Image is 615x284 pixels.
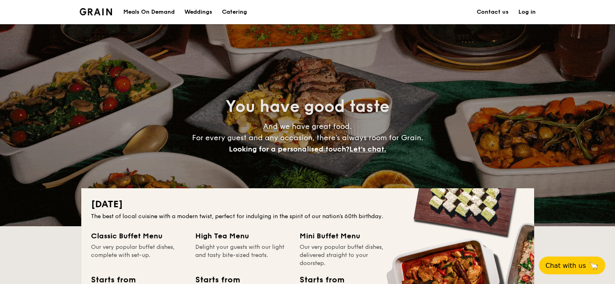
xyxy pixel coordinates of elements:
a: Logotype [80,8,112,15]
div: Mini Buffet Menu [300,230,394,242]
button: Chat with us🦙 [539,257,605,274]
div: The best of local cuisine with a modern twist, perfect for indulging in the spirit of our nation’... [91,212,524,221]
span: Let's chat. [349,145,386,154]
div: Delight your guests with our light and tasty bite-sized treats. [195,243,290,267]
div: Our very popular buffet dishes, complete with set-up. [91,243,186,267]
div: Our very popular buffet dishes, delivered straight to your doorstep. [300,243,394,267]
div: High Tea Menu [195,230,290,242]
h2: [DATE] [91,198,524,211]
span: Chat with us [545,262,586,269]
div: Classic Buffet Menu [91,230,186,242]
img: Grain [80,8,112,15]
span: 🦙 [589,261,599,270]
